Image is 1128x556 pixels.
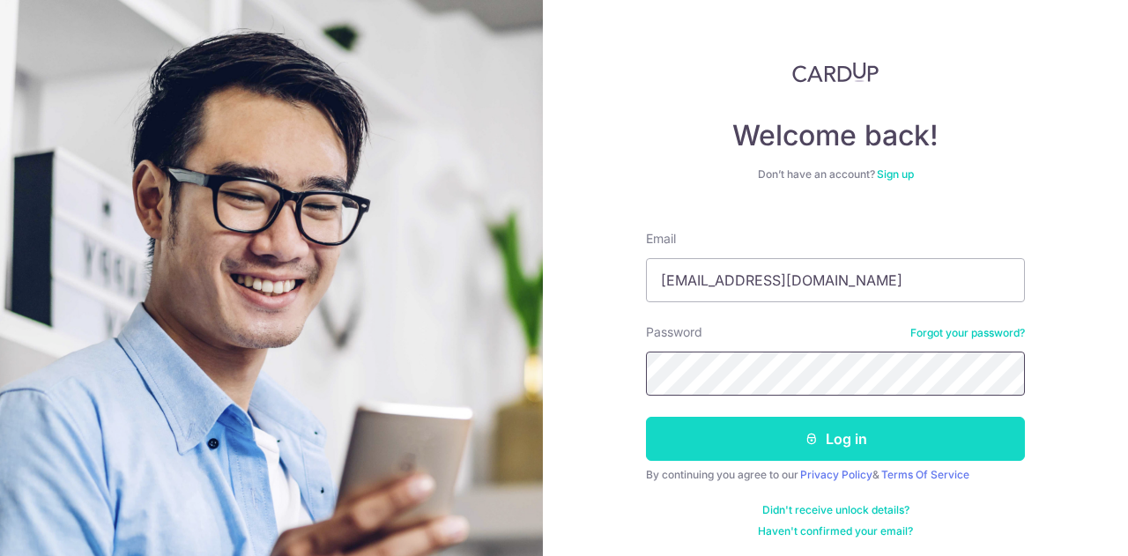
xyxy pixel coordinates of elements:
[762,503,909,517] a: Didn't receive unlock details?
[646,118,1025,153] h4: Welcome back!
[792,62,879,83] img: CardUp Logo
[646,167,1025,182] div: Don’t have an account?
[910,326,1025,340] a: Forgot your password?
[646,323,702,341] label: Password
[877,167,914,181] a: Sign up
[646,258,1025,302] input: Enter your Email
[800,468,872,481] a: Privacy Policy
[646,230,676,248] label: Email
[646,417,1025,461] button: Log in
[881,468,969,481] a: Terms Of Service
[646,468,1025,482] div: By continuing you agree to our &
[758,524,913,538] a: Haven't confirmed your email?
